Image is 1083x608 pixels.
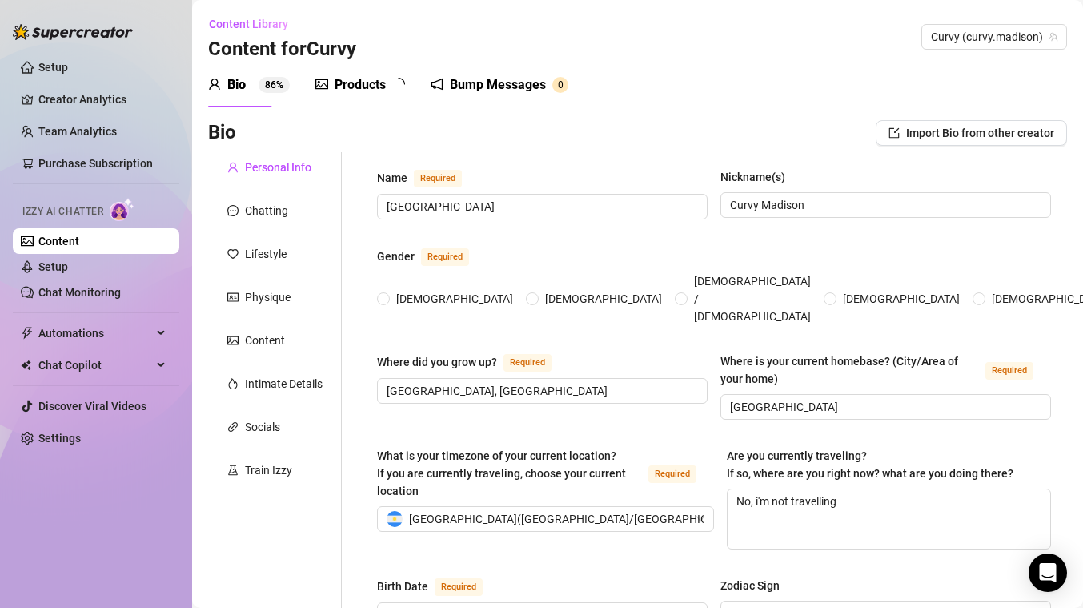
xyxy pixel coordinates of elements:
div: Gender [377,248,415,265]
span: Required [414,170,462,187]
span: What is your timezone of your current location? If you are currently traveling, choose your curre... [377,449,626,497]
label: Zodiac Sign [720,577,791,594]
span: [DEMOGRAPHIC_DATA] / [DEMOGRAPHIC_DATA] [688,272,817,325]
a: Creator Analytics [38,87,166,112]
span: Izzy AI Chatter [22,204,103,219]
div: Content [245,332,285,349]
div: Chatting [245,202,288,219]
button: Content Library [208,11,301,37]
div: Where did you grow up? [377,353,497,371]
a: Purchase Subscription [38,157,153,170]
label: Where is your current homebase? (City/Area of your home) [720,352,1051,388]
label: Name [377,168,479,187]
div: Products [335,75,386,95]
span: Content Library [209,18,288,30]
label: Nickname(s) [720,168,796,186]
h3: Bio [208,120,236,146]
span: import [888,127,900,139]
span: Required [435,578,483,596]
a: Content [38,235,79,248]
span: thunderbolt [21,327,34,340]
input: Where did you grow up? [387,382,695,400]
sup: 86% [259,77,290,93]
span: Required [421,248,469,266]
h3: Content for Curvy [208,37,356,62]
div: Lifestyle [245,245,287,263]
span: [GEOGRAPHIC_DATA] ( [GEOGRAPHIC_DATA]/[GEOGRAPHIC_DATA]/Buenos_Aires ) [409,507,818,531]
span: user [208,78,221,91]
span: user [227,162,239,173]
div: Socials [245,418,280,436]
a: Setup [38,61,68,74]
a: Settings [38,432,81,445]
input: Name [387,198,695,215]
button: Import Bio from other creator [876,120,1067,146]
img: logo-BBDzfeDw.svg [13,24,133,40]
span: team [1049,32,1058,42]
textarea: No, i'm not travelling [728,489,1050,549]
label: Where did you grow up? [377,352,569,372]
div: Physique [245,288,291,306]
a: Team Analytics [38,125,117,138]
div: Train Izzy [245,461,292,479]
div: Bio [227,75,246,95]
img: Chat Copilot [21,360,31,371]
sup: 0 [552,77,568,93]
a: Discover Viral Videos [38,400,146,413]
span: loading [391,76,407,91]
span: Required [648,465,696,483]
div: Where is your current homebase? (City/Area of your home) [720,352,979,388]
span: picture [227,335,239,346]
span: fire [227,378,239,389]
span: notification [431,78,443,91]
span: Are you currently traveling? If so, where are you right now? what are you doing there? [727,449,1013,480]
img: AI Chatter [110,198,134,221]
span: [DEMOGRAPHIC_DATA] [836,290,966,308]
div: Birth Date [377,578,428,595]
span: idcard [227,292,239,303]
div: Zodiac Sign [720,577,780,594]
div: Bump Messages [450,75,546,95]
label: Gender [377,247,487,266]
div: Name [377,169,407,187]
span: Required [985,362,1033,380]
div: Nickname(s) [720,168,785,186]
span: message [227,205,239,216]
span: [DEMOGRAPHIC_DATA] [390,290,519,308]
span: Import Bio from other creator [906,127,1054,139]
input: Where is your current homebase? (City/Area of your home) [730,398,1038,416]
span: picture [315,78,328,91]
div: Personal Info [245,159,311,176]
span: link [227,421,239,433]
span: Required [503,354,552,372]
span: Automations [38,320,152,346]
a: Chat Monitoring [38,286,121,299]
span: [DEMOGRAPHIC_DATA] [539,290,668,308]
span: Curvy (curvy.madison) [931,25,1057,49]
div: Intimate Details [245,375,323,393]
a: Setup [38,260,68,273]
img: ar [387,511,403,527]
label: Birth Date [377,577,500,596]
span: heart [227,248,239,260]
input: Nickname(s) [730,196,1038,214]
span: experiment [227,465,239,476]
div: Open Intercom Messenger [1029,554,1067,592]
span: Chat Copilot [38,352,152,378]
